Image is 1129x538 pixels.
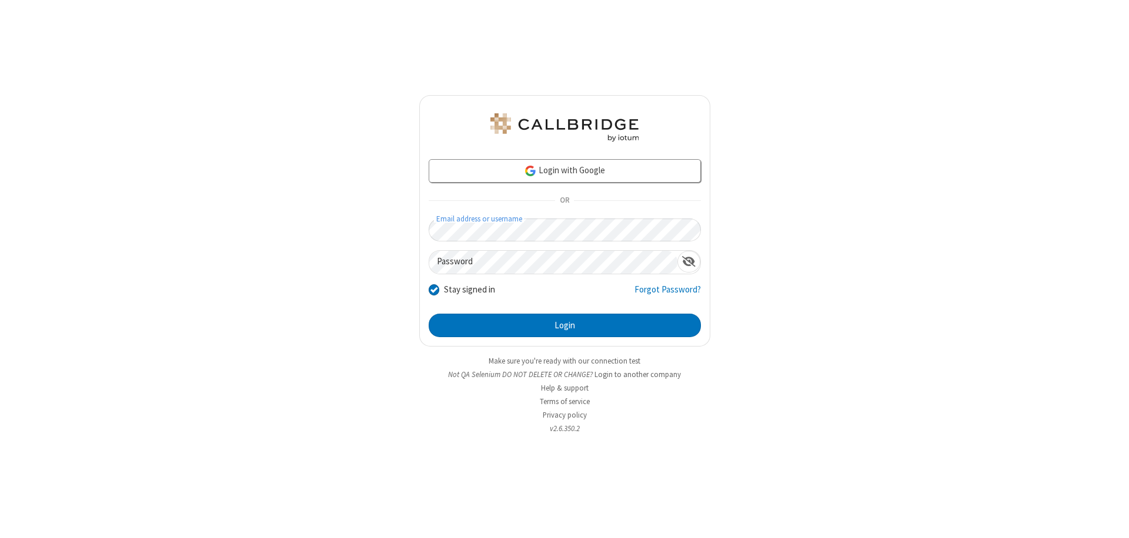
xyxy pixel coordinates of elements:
li: v2.6.350.2 [419,423,710,434]
input: Email address or username [429,218,701,241]
a: Help & support [541,383,589,393]
a: Forgot Password? [634,283,701,305]
li: Not QA Selenium DO NOT DELETE OR CHANGE? [419,369,710,380]
a: Make sure you're ready with our connection test [489,356,640,366]
img: QA Selenium DO NOT DELETE OR CHANGE [488,113,641,142]
a: Terms of service [540,396,590,406]
button: Login to another company [594,369,681,380]
div: Show password [677,251,700,273]
img: google-icon.png [524,164,537,177]
input: Password [429,251,677,274]
span: OR [555,193,574,209]
a: Privacy policy [543,410,587,420]
label: Stay signed in [444,283,495,297]
a: Login with Google [429,159,701,183]
button: Login [429,314,701,337]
